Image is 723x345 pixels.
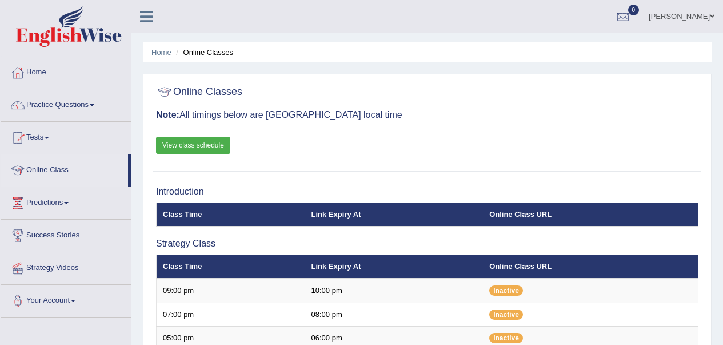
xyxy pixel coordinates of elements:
[305,255,484,279] th: Link Expiry At
[489,333,523,343] span: Inactive
[1,57,131,85] a: Home
[1,252,131,281] a: Strategy Videos
[1,285,131,314] a: Your Account
[1,220,131,248] a: Success Stories
[151,48,171,57] a: Home
[156,239,698,249] h3: Strategy Class
[1,154,128,183] a: Online Class
[156,84,242,101] h2: Online Classes
[628,5,640,15] span: 0
[1,89,131,118] a: Practice Questions
[305,203,484,227] th: Link Expiry At
[157,203,305,227] th: Class Time
[157,303,305,327] td: 07:00 pm
[305,303,484,327] td: 08:00 pm
[305,279,484,303] td: 10:00 pm
[1,122,131,150] a: Tests
[483,203,698,227] th: Online Class URL
[156,137,230,154] a: View class schedule
[489,285,523,296] span: Inactive
[483,255,698,279] th: Online Class URL
[1,187,131,216] a: Predictions
[156,187,698,197] h3: Introduction
[173,47,233,58] li: Online Classes
[156,110,698,120] h3: All timings below are [GEOGRAPHIC_DATA] local time
[156,110,179,120] b: Note:
[157,255,305,279] th: Class Time
[157,279,305,303] td: 09:00 pm
[489,310,523,320] span: Inactive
